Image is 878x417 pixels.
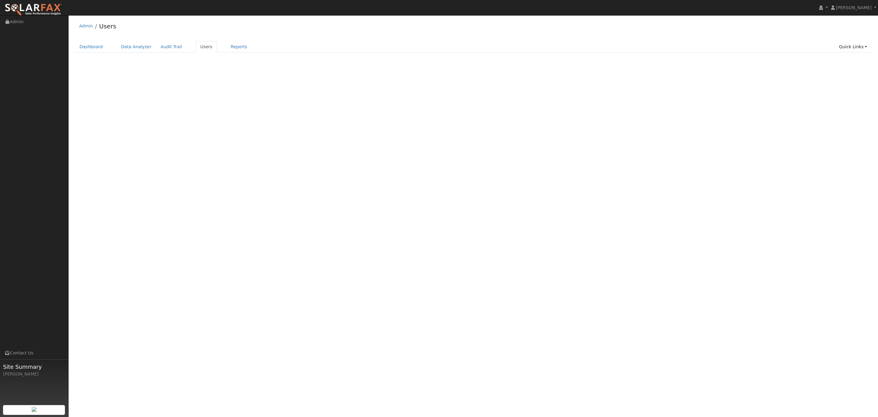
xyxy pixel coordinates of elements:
[79,24,93,28] a: Admin
[834,41,872,53] a: Quick Links
[836,5,872,10] span: [PERSON_NAME]
[3,371,65,377] div: [PERSON_NAME]
[226,41,252,53] a: Reports
[156,41,187,53] a: Audit Trail
[116,41,156,53] a: Data Analyzer
[196,41,217,53] a: Users
[32,407,37,412] img: retrieve
[99,23,116,30] a: Users
[3,363,65,371] span: Site Summary
[5,3,62,16] img: SolarFax
[75,41,108,53] a: Dashboard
